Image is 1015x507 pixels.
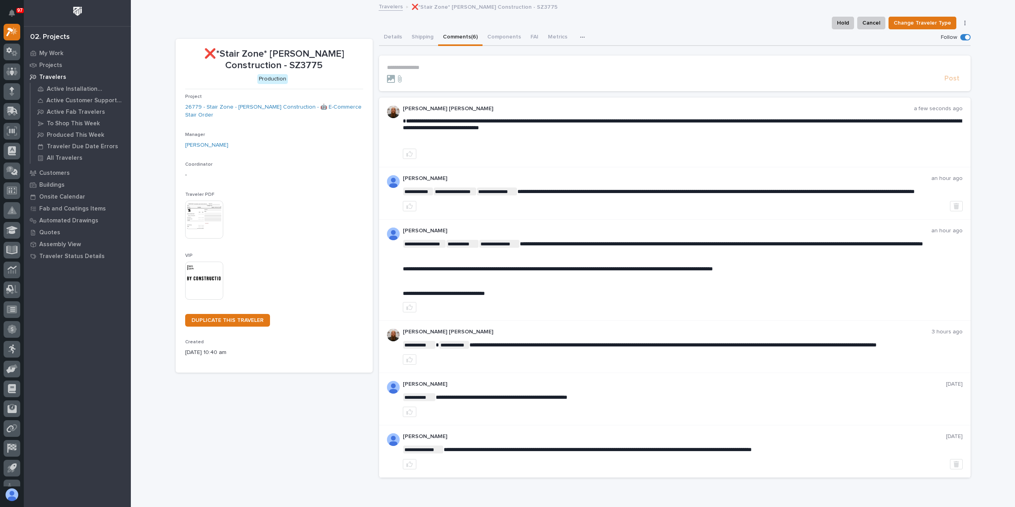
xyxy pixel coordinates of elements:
p: Active Installation Travelers [47,86,125,93]
img: OxLEZpfySCed1pJ1Psjq [387,329,400,341]
button: like this post [403,201,416,211]
p: Onsite Calendar [39,193,85,201]
p: Traveler Due Date Errors [47,143,118,150]
button: Delete post [950,201,963,211]
img: AOh14GjpcA6ydKGAvwfezp8OhN30Q3_1BHk5lQOeczEvCIoEuGETHm2tT-JUDAHyqffuBe4ae2BInEDZwLlH3tcCd_oYlV_i4... [387,175,400,188]
button: Metrics [543,29,572,46]
p: Quotes [39,229,60,236]
a: Onsite Calendar [24,191,131,203]
p: Buildings [39,182,65,189]
p: All Travelers [47,155,82,162]
p: [PERSON_NAME] [PERSON_NAME] [403,105,914,112]
p: [PERSON_NAME] [403,228,931,234]
a: Active Installation Travelers [31,83,131,94]
button: Comments (6) [438,29,483,46]
p: [PERSON_NAME] [403,381,946,388]
button: Change Traveler Type [889,17,956,29]
span: DUPLICATE THIS TRAVELER [192,318,264,323]
p: Active Fab Travelers [47,109,105,116]
a: DUPLICATE THIS TRAVELER [185,314,270,327]
p: [PERSON_NAME] [PERSON_NAME] [403,329,932,335]
img: AOh14GjpcA6ydKGAvwfezp8OhN30Q3_1BHk5lQOeczEvCIoEuGETHm2tT-JUDAHyqffuBe4ae2BInEDZwLlH3tcCd_oYlV_i4... [387,433,400,446]
span: Project [185,94,202,99]
button: Post [941,74,963,83]
button: users-avatar [4,486,20,503]
p: My Work [39,50,63,57]
p: Projects [39,62,62,69]
div: Notifications97 [10,10,20,22]
a: Active Fab Travelers [31,106,131,117]
a: [PERSON_NAME] [185,141,228,149]
p: an hour ago [931,175,963,182]
button: Hold [832,17,854,29]
span: Coordinator [185,162,213,167]
a: Quotes [24,226,131,238]
a: Travelers [24,71,131,83]
p: ❌*Stair Zone* [PERSON_NAME] Construction - SZ3775 [412,2,557,11]
a: Travelers [379,2,403,11]
p: Assembly View [39,241,81,248]
span: Change Traveler Type [894,18,951,28]
a: To Shop This Week [31,118,131,129]
a: Traveler Due Date Errors [31,141,131,152]
button: Delete post [950,459,963,469]
p: To Shop This Week [47,120,100,127]
span: Traveler PDF [185,192,214,197]
span: Manager [185,132,205,137]
button: Details [379,29,407,46]
p: a few seconds ago [914,105,963,112]
span: Hold [837,18,849,28]
img: AD5-WCmqz5_Kcnfb-JNJs0Fv3qBS0Jz1bxG2p1UShlkZ8J-3JKvvASxRW6Lr0wxC8O3POQnnEju8qItGG9E5Uxbglh-85Yquq... [387,228,400,240]
p: Active Customer Support Travelers [46,97,125,104]
a: 26779 - Stair Zone - [PERSON_NAME] Construction - 🤖 E-Commerce Stair Order [185,103,363,120]
button: like this post [403,354,416,365]
button: Shipping [407,29,438,46]
button: Cancel [857,17,885,29]
p: Travelers [39,74,66,81]
button: like this post [403,459,416,469]
span: Cancel [862,18,880,28]
p: [PERSON_NAME] [403,175,931,182]
button: Components [483,29,526,46]
a: Traveler Status Details [24,250,131,262]
p: Automated Drawings [39,217,98,224]
a: Buildings [24,179,131,191]
div: Production [257,74,288,84]
p: [DATE] [946,433,963,440]
img: Workspace Logo [70,4,85,19]
a: My Work [24,47,131,59]
span: Created [185,340,204,344]
p: Fab and Coatings Items [39,205,106,212]
p: Follow [941,34,957,41]
button: like this post [403,149,416,159]
a: Fab and Coatings Items [24,203,131,214]
p: [PERSON_NAME] [403,433,946,440]
button: like this post [403,407,416,417]
a: Automated Drawings [24,214,131,226]
p: Customers [39,170,70,177]
div: 02. Projects [30,33,70,42]
img: OxLEZpfySCed1pJ1Psjq [387,105,400,118]
p: Traveler Status Details [39,253,105,260]
a: All Travelers [31,152,131,163]
p: [DATE] 10:40 am [185,348,363,357]
a: Projects [24,59,131,71]
a: Assembly View [24,238,131,250]
button: FAI [526,29,543,46]
p: 3 hours ago [932,329,963,335]
p: Produced This Week [47,132,104,139]
p: - [185,171,363,179]
p: 97 [17,8,23,13]
span: VIP [185,253,193,258]
button: like this post [403,302,416,312]
span: Post [944,74,959,83]
p: ❌*Stair Zone* [PERSON_NAME] Construction - SZ3775 [185,48,363,71]
a: Active Customer Support Travelers [31,95,131,106]
img: ALV-UjUW5P6fp_EKJDib9bSu4i9siC2VWaYoJ4wmsxqwS8ugEzqt2jUn7pYeYhA5TGr5A6D3IzuemHUGlvM5rCUNVp4NrpVac... [387,381,400,394]
a: Customers [24,167,131,179]
a: Produced This Week [31,129,131,140]
p: [DATE] [946,381,963,388]
button: Notifications [4,5,20,21]
p: an hour ago [931,228,963,234]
